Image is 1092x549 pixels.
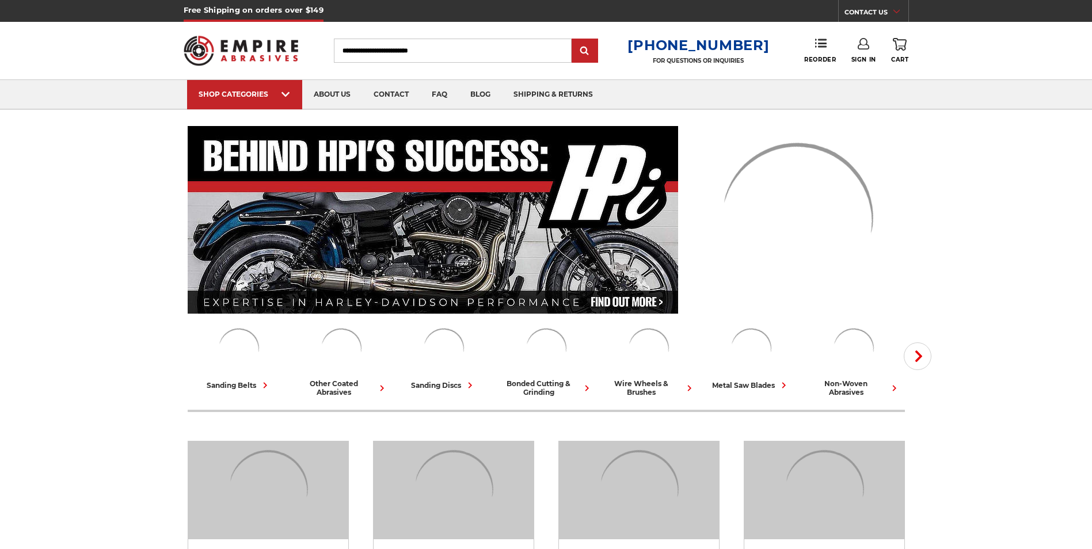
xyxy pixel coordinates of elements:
span: Cart [891,56,908,63]
img: promo banner for custom belts. [690,126,904,314]
img: Other Coated Abrasives [374,441,534,539]
a: shipping & returns [502,80,604,109]
img: Metal Saw Blades [726,324,777,373]
button: Next [904,342,931,370]
div: non-woven abrasives [807,379,900,396]
img: Banner for an interview featuring Horsepower Inc who makes Harley performance upgrades featured o... [188,126,679,314]
img: Sanding Belts [188,441,348,539]
a: Reorder [804,38,836,63]
a: bonded cutting & grinding [500,324,593,396]
a: CONTACT US [844,6,908,22]
div: SHOP CATEGORIES [199,90,291,98]
div: wire wheels & brushes [602,379,695,396]
span: Sign In [851,56,876,63]
div: sanding belts [207,379,271,391]
img: Bonded Cutting & Grinding [744,441,904,539]
img: Sanding Belts [214,324,264,373]
a: faq [420,80,459,109]
img: Sanding Discs [559,441,719,539]
a: sanding discs [397,324,490,391]
a: blog [459,80,502,109]
div: bonded cutting & grinding [500,379,593,396]
div: sanding discs [411,379,476,391]
a: [PHONE_NUMBER] [627,37,769,54]
img: Sanding Discs [418,324,469,373]
img: Empire Abrasives [184,28,299,73]
a: wire wheels & brushes [602,324,695,396]
a: metal saw blades [705,324,798,391]
a: other coated abrasives [295,324,388,396]
img: Wire Wheels & Brushes [623,324,674,373]
div: other coated abrasives [295,379,388,396]
p: FOR QUESTIONS OR INQUIRIES [627,57,769,64]
img: Bonded Cutting & Grinding [521,324,572,373]
img: Non-woven Abrasives [828,324,879,373]
a: non-woven abrasives [807,324,900,396]
a: contact [362,80,420,109]
span: Reorder [804,56,836,63]
div: metal saw blades [712,379,790,391]
a: about us [302,80,362,109]
img: Other Coated Abrasives [316,324,367,373]
a: Cart [891,38,908,63]
a: sanding belts [192,324,286,391]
